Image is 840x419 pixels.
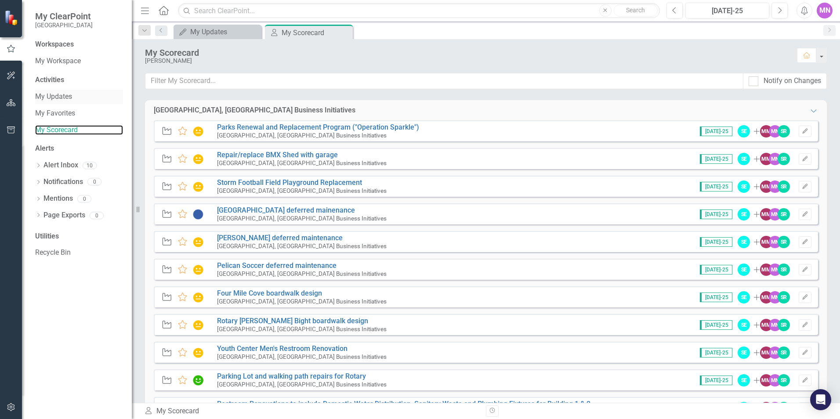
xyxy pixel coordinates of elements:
div: MN [769,347,781,359]
img: In Progress [192,292,204,303]
div: SE [738,347,750,359]
small: [GEOGRAPHIC_DATA] [35,22,93,29]
div: Open Intercom Messenger [810,389,831,410]
small: [GEOGRAPHIC_DATA], [GEOGRAPHIC_DATA] Business Initiatives [217,381,387,388]
a: Recycle Bin [35,248,123,258]
div: SE [738,125,750,137]
div: MN [769,153,781,165]
div: SR [778,153,790,165]
div: MN [817,3,833,18]
input: Search ClearPoint... [178,3,660,18]
div: [PERSON_NAME] [145,58,788,64]
div: SE [738,181,750,193]
a: Alert Inbox [43,160,78,170]
div: SE [738,208,750,220]
div: 10 [83,162,97,169]
div: Alerts [35,144,123,154]
div: MN [769,236,781,248]
span: [DATE]-25 [700,126,732,136]
small: [GEOGRAPHIC_DATA], [GEOGRAPHIC_DATA] Business Initiatives [217,132,387,139]
div: 0 [87,178,101,186]
div: SE [738,291,750,303]
div: SR [778,291,790,303]
div: SR [778,347,790,359]
span: [DATE]-25 [700,265,732,275]
span: [DATE]-25 [700,237,732,247]
a: My Scorecard [35,125,123,135]
button: [DATE]-25 [685,3,769,18]
img: In Progress [192,320,204,330]
div: MM [760,402,772,414]
a: Storm Football Field Playground Replacement [217,178,362,187]
a: My Favorites [35,108,123,119]
div: MM [760,236,772,248]
div: MN [769,319,781,331]
div: SR [778,402,790,414]
span: [DATE]-25 [700,182,732,191]
div: My Scorecard [282,27,351,38]
button: Search [614,4,658,17]
small: [GEOGRAPHIC_DATA], [GEOGRAPHIC_DATA] Business Initiatives [217,353,387,360]
span: [DATE]-25 [700,209,732,219]
a: Rotary [PERSON_NAME] Bight boardwalk design [217,317,368,325]
div: MN [769,264,781,276]
div: SR [778,125,790,137]
div: My Scorecard [145,48,788,58]
a: Pelican Soccer deferred maintenance [217,261,337,270]
small: [GEOGRAPHIC_DATA], [GEOGRAPHIC_DATA] Business Initiatives [217,270,387,277]
div: SE [738,264,750,276]
div: Utilities [35,231,123,242]
img: In Progress [192,347,204,358]
small: [GEOGRAPHIC_DATA], [GEOGRAPHIC_DATA] Business Initiatives [217,325,387,332]
a: [PERSON_NAME] deferred maintenance [217,234,343,242]
div: MM [760,125,772,137]
div: Activities [35,75,123,85]
div: MM [760,208,772,220]
div: SE [738,374,750,386]
img: Completed [192,375,204,386]
small: [GEOGRAPHIC_DATA], [GEOGRAPHIC_DATA] Business Initiatives [217,187,387,194]
img: On Hold [192,209,204,220]
span: [DATE]-25 [700,348,732,358]
a: Parks Renewal and Replacement Program ("Operation Sparkle") [217,123,419,131]
div: SE [738,319,750,331]
input: Filter My Scorecard... [145,73,743,89]
span: My ClearPoint [35,11,93,22]
div: MN [769,291,781,303]
small: [GEOGRAPHIC_DATA], [GEOGRAPHIC_DATA] Business Initiatives [217,242,387,249]
span: [DATE]-25 [700,293,732,302]
a: My Workspace [35,56,123,66]
div: MN [769,374,781,386]
a: Repair/replace BMX Shed with garage [217,151,338,159]
div: SR [778,264,790,276]
div: Notify on Changes [764,76,821,86]
small: [GEOGRAPHIC_DATA], [GEOGRAPHIC_DATA] Business Initiatives [217,298,387,305]
div: Workspaces [35,40,74,50]
div: [DATE]-25 [688,6,766,16]
div: 0 [77,195,91,202]
small: [GEOGRAPHIC_DATA], [GEOGRAPHIC_DATA] Business Initiatives [217,215,387,222]
img: ClearPoint Strategy [4,10,20,25]
a: Page Exports [43,210,85,220]
span: [DATE]-25 [700,320,732,330]
a: Parking Lot and walking path repairs for Rotary [217,372,366,380]
div: SR [778,374,790,386]
div: SE [738,153,750,165]
div: SR [778,319,790,331]
img: In Progress [192,181,204,192]
div: MN [769,125,781,137]
div: SR [778,181,790,193]
img: In Progress [192,154,204,164]
div: SE [738,402,750,414]
a: Four Mile Cove boardwalk design [217,289,322,297]
img: In Progress [192,126,204,137]
span: Search [626,7,645,14]
span: [DATE]-25 [700,154,732,164]
div: SR [778,236,790,248]
div: MM [760,264,772,276]
small: [GEOGRAPHIC_DATA], [GEOGRAPHIC_DATA] Business Initiatives [217,159,387,166]
a: My Updates [35,92,123,102]
div: 0 [90,212,104,219]
a: Notifications [43,177,83,187]
div: MM [760,319,772,331]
